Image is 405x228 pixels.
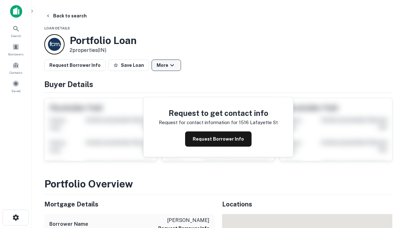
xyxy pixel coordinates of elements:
button: Request Borrower Info [44,60,106,71]
a: Contacts [2,59,30,76]
p: Request for contact information for [159,119,238,126]
span: Loan Details [44,26,70,30]
h4: Request to get contact info [159,107,278,119]
a: Search [2,22,30,40]
h4: Buyer Details [44,79,392,90]
h3: Portfolio Loan [70,35,137,47]
img: capitalize-icon.png [10,5,22,18]
a: Saved [2,78,30,95]
button: Request Borrower Info [185,131,252,147]
button: More [152,60,181,71]
span: Contacts [9,70,22,75]
button: Back to search [43,10,89,22]
h5: Locations [222,199,392,209]
a: Borrowers [2,41,30,58]
span: Borrowers [8,52,23,57]
p: 2 properties (IN) [70,47,137,54]
span: Search [11,33,21,38]
h6: Borrower Name [49,220,88,228]
h3: Portfolio Overview [44,176,392,192]
p: 1516 lafayette st [239,119,278,126]
iframe: Chat Widget [373,177,405,208]
h5: Mortgage Details [44,199,215,209]
p: [PERSON_NAME] [158,217,209,224]
button: Save Loan [108,60,149,71]
span: Saved [11,88,21,93]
